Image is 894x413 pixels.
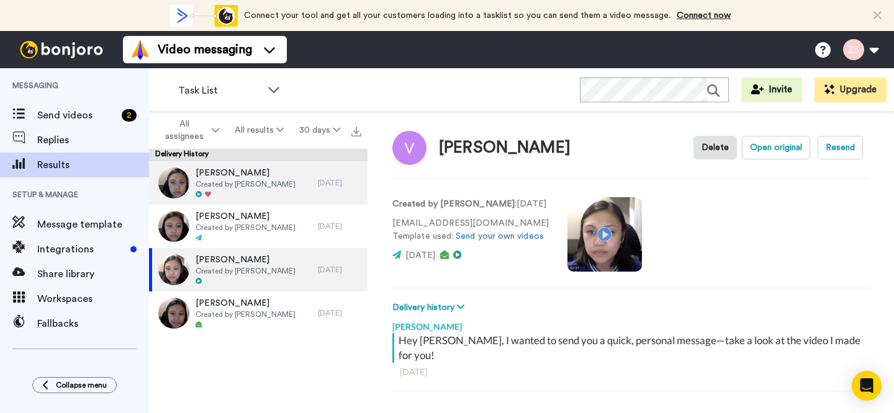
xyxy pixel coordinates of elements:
[149,205,368,248] a: [PERSON_NAME]Created by [PERSON_NAME][DATE]
[158,211,189,242] img: 203ad894-d212-4766-b9e9-e75170c6e5b9-thumb.jpg
[351,127,361,136] img: export.svg
[399,333,866,363] div: Hey [PERSON_NAME], I wanted to send you a quick, personal message—take a look at the video I made...
[196,210,296,223] span: [PERSON_NAME]
[37,133,149,148] span: Replies
[37,108,117,123] span: Send videos
[392,200,515,208] strong: Created by [PERSON_NAME]
[158,167,189,198] img: 742af96d-411b-4d5b-95a1-3d4ccea25ea8-thumb.jpg
[158,298,189,329] img: a3bfa418-541a-4aea-a975-9a6df011f3f4-thumb.jpg
[318,265,361,275] div: [DATE]
[439,139,571,157] div: [PERSON_NAME]
[37,242,125,257] span: Integrations
[244,11,670,20] span: Connect your tool and get all your customers loading into a tasklist so you can send them a video...
[677,11,731,20] a: Connect now
[149,161,368,205] a: [PERSON_NAME]Created by [PERSON_NAME][DATE]
[318,221,361,231] div: [DATE]
[196,297,296,309] span: [PERSON_NAME]
[196,266,296,276] span: Created by [PERSON_NAME]
[15,41,108,58] img: bj-logo-header-white.svg
[227,119,292,141] button: All results
[178,83,261,98] span: Task List
[37,217,149,232] span: Message template
[392,301,468,314] button: Delivery history
[196,167,296,179] span: [PERSON_NAME]
[405,251,435,260] span: [DATE]
[37,291,149,306] span: Workspaces
[149,248,368,291] a: [PERSON_NAME]Created by [PERSON_NAME][DATE]
[149,149,368,161] div: Delivery History
[37,316,149,331] span: Fallbacks
[392,217,549,243] p: [EMAIL_ADDRESS][DOMAIN_NAME] Template used:
[196,223,296,233] span: Created by [PERSON_NAME]
[318,178,361,188] div: [DATE]
[456,232,544,241] a: Send your own videos
[196,309,296,319] span: Created by [PERSON_NAME]
[32,377,117,393] button: Collapse menu
[348,121,365,140] button: Export all results that match these filters now.
[291,119,348,141] button: 30 days
[56,380,107,390] span: Collapse menu
[37,267,149,282] span: Share library
[122,109,137,122] div: 2
[815,78,887,102] button: Upgrade
[818,136,863,159] button: Resend
[392,198,549,211] p: : [DATE]
[693,136,737,159] button: Delete
[130,40,150,60] img: vm-color.svg
[169,5,238,27] div: animation
[158,254,189,285] img: 4e1cb1ca-f0f2-4692-9cd8-7585e2d811d5-thumb.jpg
[392,131,427,165] img: Image of Victoria Vinova
[196,179,296,189] span: Created by [PERSON_NAME]
[318,308,361,318] div: [DATE]
[151,113,227,148] button: All assignees
[37,158,149,172] span: Results
[392,314,869,333] div: [PERSON_NAME]
[742,136,810,159] button: Open original
[852,371,882,401] div: Open Intercom Messenger
[196,254,296,266] span: [PERSON_NAME]
[159,118,209,143] span: All assignees
[400,366,862,378] div: [DATE]
[741,78,802,102] button: Invite
[158,41,252,58] span: Video messaging
[149,291,368,335] a: [PERSON_NAME]Created by [PERSON_NAME][DATE]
